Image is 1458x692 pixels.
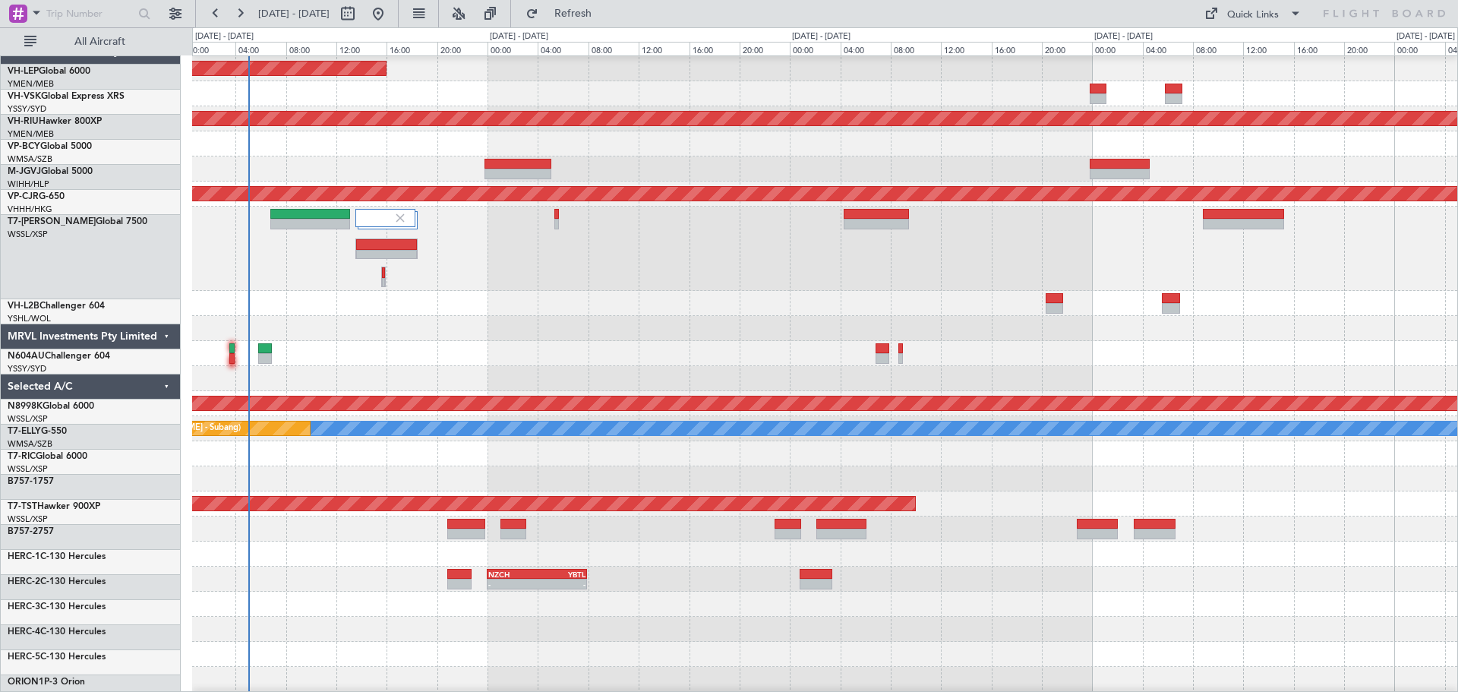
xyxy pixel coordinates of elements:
[8,427,67,436] a: T7-ELLYG-550
[740,42,790,55] div: 20:00
[8,477,54,486] a: B757-1757
[8,427,41,436] span: T7-ELLY
[8,627,106,637] a: HERC-4C-130 Hercules
[8,229,48,240] a: WSSL/XSP
[589,42,639,55] div: 08:00
[790,42,840,55] div: 00:00
[8,103,46,115] a: YSSY/SYD
[8,67,39,76] span: VH-LEP
[185,42,235,55] div: 00:00
[8,142,92,151] a: VP-BCYGlobal 5000
[8,352,110,361] a: N604AUChallenger 604
[1396,30,1455,43] div: [DATE] - [DATE]
[1193,42,1243,55] div: 08:00
[1294,42,1344,55] div: 16:00
[1243,42,1293,55] div: 12:00
[39,36,160,47] span: All Aircraft
[336,42,387,55] div: 12:00
[537,570,585,579] div: YBTL
[17,30,165,54] button: All Aircraft
[8,217,147,226] a: T7-[PERSON_NAME]Global 7500
[8,167,41,176] span: M-JGVJ
[8,477,38,486] span: B757-1
[1094,30,1153,43] div: [DATE] - [DATE]
[8,142,40,151] span: VP-BCY
[437,42,488,55] div: 20:00
[1042,42,1092,55] div: 20:00
[8,527,54,536] a: B757-2757
[46,2,134,25] input: Trip Number
[8,363,46,374] a: YSSY/SYD
[387,42,437,55] div: 16:00
[8,527,38,536] span: B757-2
[792,30,850,43] div: [DATE] - [DATE]
[8,452,87,461] a: T7-RICGlobal 6000
[537,580,585,589] div: -
[8,552,106,561] a: HERC-1C-130 Hercules
[8,117,39,126] span: VH-RIU
[8,204,52,215] a: VHHH/HKG
[1394,42,1444,55] div: 00:00
[8,513,48,525] a: WSSL/XSP
[286,42,336,55] div: 08:00
[8,302,39,311] span: VH-L2B
[8,217,96,226] span: T7-[PERSON_NAME]
[8,117,102,126] a: VH-RIUHawker 800XP
[8,128,54,140] a: YMEN/MEB
[8,92,125,101] a: VH-VSKGlobal Express XRS
[8,413,48,425] a: WSSL/XSP
[393,211,407,225] img: gray-close.svg
[1344,42,1394,55] div: 20:00
[8,463,48,475] a: WSSL/XSP
[8,552,40,561] span: HERC-1
[639,42,689,55] div: 12:00
[992,42,1042,55] div: 16:00
[891,42,941,55] div: 08:00
[8,92,41,101] span: VH-VSK
[8,678,44,687] span: ORION1
[8,502,37,511] span: T7-TST
[8,192,65,201] a: VP-CJRG-650
[8,302,105,311] a: VH-L2BChallenger 604
[8,653,40,662] span: HERC-5
[8,452,36,461] span: T7-RIC
[8,78,54,90] a: YMEN/MEB
[488,580,537,589] div: -
[1197,2,1309,26] button: Quick Links
[8,577,106,586] a: HERC-2C-130 Hercules
[235,42,286,55] div: 04:00
[538,42,588,55] div: 04:00
[1143,42,1193,55] div: 04:00
[8,402,94,411] a: N8998KGlobal 6000
[8,577,40,586] span: HERC-2
[488,42,538,55] div: 00:00
[519,2,610,26] button: Refresh
[1227,8,1279,23] div: Quick Links
[488,570,537,579] div: NZCH
[690,42,740,55] div: 16:00
[8,352,45,361] span: N604AU
[8,67,90,76] a: VH-LEPGlobal 6000
[841,42,891,55] div: 04:00
[195,30,254,43] div: [DATE] - [DATE]
[8,627,40,637] span: HERC-4
[8,313,51,324] a: YSHL/WOL
[1092,42,1142,55] div: 00:00
[8,502,100,511] a: T7-TSTHawker 900XP
[941,42,991,55] div: 12:00
[8,192,39,201] span: VP-CJR
[258,7,330,21] span: [DATE] - [DATE]
[8,402,43,411] span: N8998K
[8,678,85,687] a: ORION1P-3 Orion
[490,30,548,43] div: [DATE] - [DATE]
[8,179,49,190] a: WIHH/HLP
[8,602,40,611] span: HERC-3
[8,653,106,662] a: HERC-5C-130 Hercules
[8,153,52,165] a: WMSA/SZB
[8,438,52,450] a: WMSA/SZB
[8,167,93,176] a: M-JGVJGlobal 5000
[541,8,605,19] span: Refresh
[8,602,106,611] a: HERC-3C-130 Hercules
